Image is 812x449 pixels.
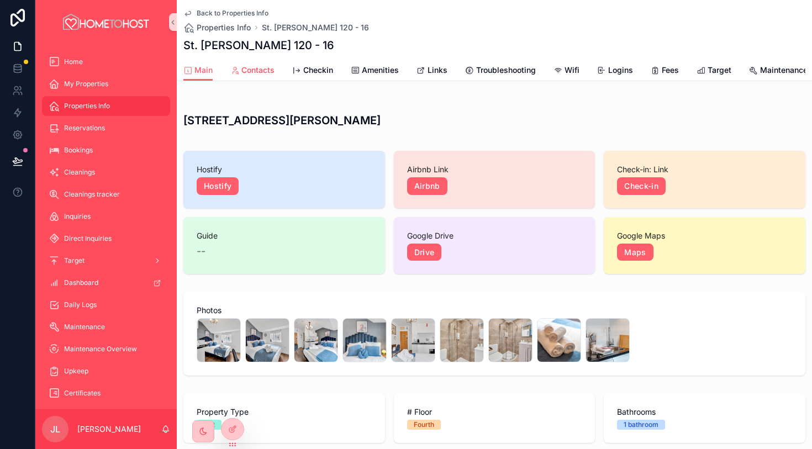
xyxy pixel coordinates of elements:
[197,244,205,259] span: --
[64,168,95,177] span: Cleanings
[292,60,333,82] a: Checkin
[241,65,275,76] span: Contacts
[624,420,658,430] div: 1 bathroom
[183,112,805,129] h3: [STREET_ADDRESS][PERSON_NAME]
[64,256,85,265] span: Target
[407,230,582,241] span: Google Drive
[183,38,334,53] h1: St. [PERSON_NAME] 120 - 16
[428,65,447,76] span: Links
[760,65,808,76] span: Maintenance
[476,65,536,76] span: Troubleshooting
[64,345,137,353] span: Maintenance Overview
[197,9,268,18] span: Back to Properties Info
[64,80,108,88] span: My Properties
[197,177,239,195] a: Hostify
[64,57,83,66] span: Home
[651,60,679,82] a: Fees
[617,406,792,418] span: Bathrooms
[64,367,88,376] span: Upkeep
[183,60,213,81] a: Main
[42,229,170,249] a: Direct Inquiries
[697,60,731,82] a: Target
[64,234,112,243] span: Direct Inquiries
[42,339,170,359] a: Maintenance Overview
[303,65,333,76] span: Checkin
[553,60,579,82] a: Wifi
[42,140,170,160] a: Bookings
[64,300,97,309] span: Daily Logs
[414,420,434,430] div: Fourth
[230,60,275,82] a: Contacts
[262,22,369,33] a: St. [PERSON_NAME] 120 - 16
[42,273,170,293] a: Dashboard
[42,162,170,182] a: Cleanings
[617,230,792,241] span: Google Maps
[64,389,101,398] span: Certificates
[416,60,447,82] a: Links
[183,22,251,33] a: Properties Info
[42,383,170,403] a: Certificates
[42,74,170,94] a: My Properties
[407,177,447,195] a: Airbnb
[50,422,60,436] span: JL
[42,361,170,381] a: Upkeep
[64,212,91,221] span: Inquiries
[662,65,679,76] span: Fees
[42,317,170,337] a: Maintenance
[64,190,120,199] span: Cleanings tracker
[42,251,170,271] a: Target
[61,13,151,31] img: App logo
[42,207,170,226] a: Inquiries
[42,295,170,315] a: Daily Logs
[407,164,582,175] span: Airbnb Link
[749,60,808,82] a: Maintenance
[197,164,372,175] span: Hostify
[197,406,372,418] span: Property Type
[64,124,105,133] span: Reservations
[194,65,213,76] span: Main
[42,184,170,204] a: Cleanings tracker
[197,22,251,33] span: Properties Info
[183,9,268,18] a: Back to Properties Info
[597,60,633,82] a: Logins
[465,60,536,82] a: Troubleshooting
[617,244,653,261] a: Maps
[617,177,666,195] a: Check-in
[35,44,177,409] div: scrollable content
[64,278,98,287] span: Dashboard
[362,65,399,76] span: Amenities
[407,244,442,261] a: Drive
[64,146,93,155] span: Bookings
[617,164,792,175] span: Check-in: Link
[407,406,582,418] span: # Floor
[708,65,731,76] span: Target
[64,323,105,331] span: Maintenance
[203,420,215,430] div: Flat
[565,65,579,76] span: Wifi
[197,230,372,241] span: Guide
[77,424,141,435] p: [PERSON_NAME]
[197,305,792,316] span: Photos
[42,96,170,116] a: Properties Info
[42,118,170,138] a: Reservations
[608,65,633,76] span: Logins
[351,60,399,82] a: Amenities
[42,52,170,72] a: Home
[64,102,110,110] span: Properties Info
